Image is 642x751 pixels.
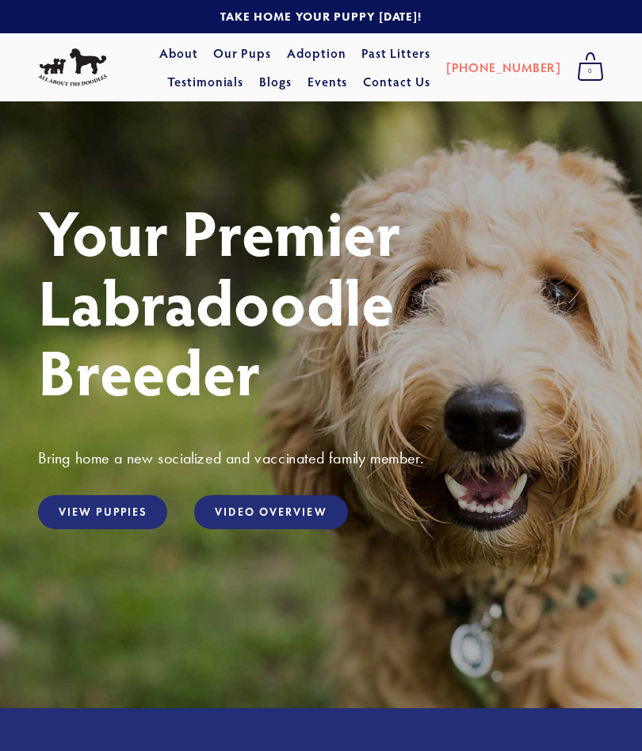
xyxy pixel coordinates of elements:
h1: Your Premier Labradoodle Breeder [38,196,604,406]
a: Our Pups [213,39,271,67]
span: 0 [577,61,604,82]
a: Contact Us [363,67,430,96]
h3: Bring home a new socialized and vaccinated family member. [38,448,604,468]
a: Past Litters [361,44,430,61]
a: View Puppies [38,495,167,529]
a: 0 items in cart [569,48,612,87]
a: Testimonials [167,67,244,96]
a: Events [308,67,348,96]
img: All About The Doodles [38,48,107,87]
a: Adoption [287,39,346,67]
a: Blogs [259,67,292,96]
a: [PHONE_NUMBER] [446,53,561,82]
a: Video Overview [194,495,347,529]
a: About [159,39,198,67]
